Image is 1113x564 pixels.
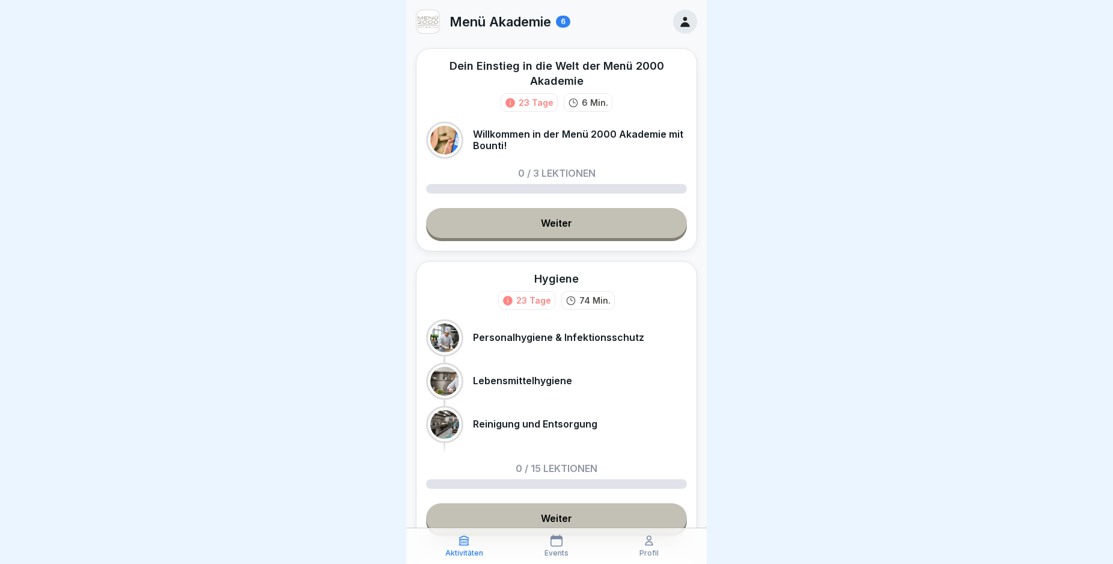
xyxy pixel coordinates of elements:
div: 23 Tage [519,96,553,109]
img: v3gslzn6hrr8yse5yrk8o2yg.png [416,10,439,33]
p: Aktivitäten [445,549,483,557]
p: 0 / 15 Lektionen [516,464,597,473]
div: Dein Einstieg in die Welt der Menü 2000 Akademie [426,58,687,88]
div: 6 [556,16,570,28]
p: Reinigung und Entsorgung [473,418,597,430]
a: Weiter [426,208,687,238]
div: 23 Tage [516,294,551,307]
p: Lebensmittelhygiene [473,375,572,387]
p: Personalhygiene & Infektionsschutz [473,332,644,343]
p: Profil [639,549,659,557]
a: Weiter [426,503,687,533]
p: Willkommen in der Menü 2000 Akademie mit Bounti! [473,129,687,152]
p: Events [544,549,569,557]
p: Menü Akademie [450,14,551,29]
p: 74 Min. [579,294,611,307]
p: 6 Min. [582,96,608,109]
p: 0 / 3 Lektionen [518,168,596,178]
div: Hygiene [534,271,579,286]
